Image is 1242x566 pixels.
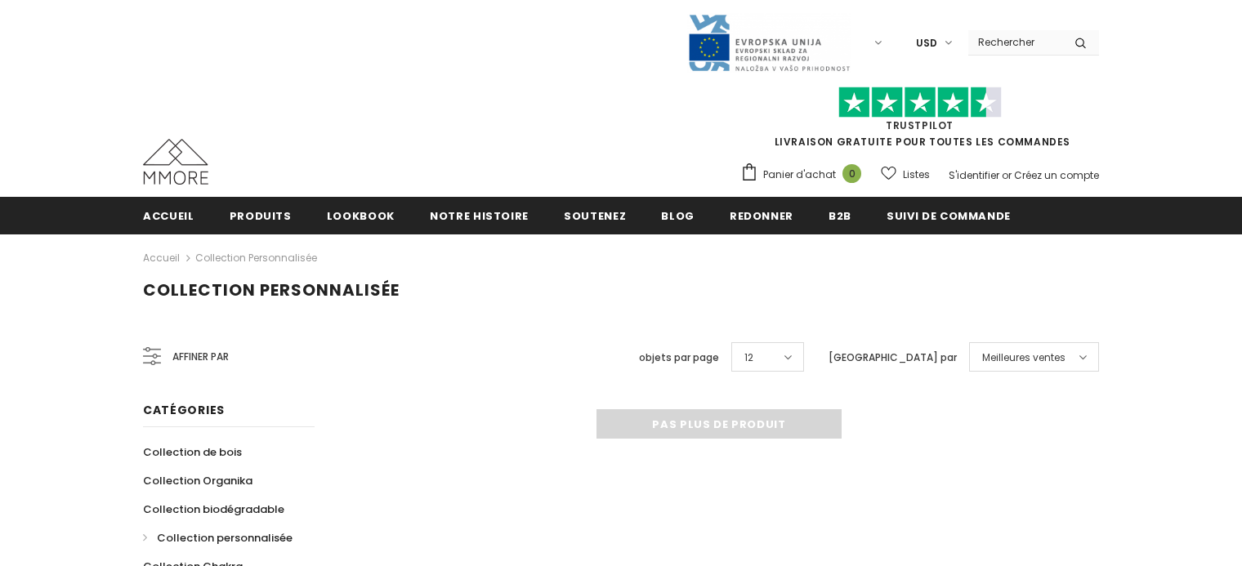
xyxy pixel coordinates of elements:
[172,348,229,366] span: Affiner par
[639,350,719,366] label: objets par page
[829,350,957,366] label: [GEOGRAPHIC_DATA] par
[195,251,317,265] a: Collection personnalisée
[842,164,861,183] span: 0
[143,495,284,524] a: Collection biodégradable
[881,160,930,189] a: Listes
[143,501,284,517] span: Collection biodégradable
[903,167,930,183] span: Listes
[230,197,292,234] a: Produits
[661,208,695,224] span: Blog
[687,13,851,73] img: Javni Razpis
[564,208,626,224] span: soutenez
[143,438,242,466] a: Collection de bois
[744,350,753,366] span: 12
[968,30,1062,54] input: Search Site
[143,402,225,418] span: Catégories
[143,208,194,224] span: Accueil
[143,197,194,234] a: Accueil
[886,118,954,132] a: TrustPilot
[949,168,999,182] a: S'identifier
[829,208,851,224] span: B2B
[829,197,851,234] a: B2B
[687,35,851,49] a: Javni Razpis
[430,197,529,234] a: Notre histoire
[1002,168,1012,182] span: or
[740,163,869,187] a: Panier d'achat 0
[327,208,395,224] span: Lookbook
[763,167,836,183] span: Panier d'achat
[838,87,1002,118] img: Faites confiance aux étoiles pilotes
[143,473,252,488] span: Collection Organika
[740,94,1099,149] span: LIVRAISON GRATUITE POUR TOUTES LES COMMANDES
[730,197,793,234] a: Redonner
[143,248,180,268] a: Accueil
[730,208,793,224] span: Redonner
[157,530,293,546] span: Collection personnalisée
[143,444,242,460] span: Collection de bois
[887,208,1011,224] span: Suivi de commande
[661,197,695,234] a: Blog
[430,208,529,224] span: Notre histoire
[143,466,252,495] a: Collection Organika
[916,35,937,51] span: USD
[327,197,395,234] a: Lookbook
[982,350,1066,366] span: Meilleures ventes
[564,197,626,234] a: soutenez
[143,279,400,301] span: Collection personnalisée
[230,208,292,224] span: Produits
[887,197,1011,234] a: Suivi de commande
[143,139,208,185] img: Cas MMORE
[1014,168,1099,182] a: Créez un compte
[143,524,293,552] a: Collection personnalisée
